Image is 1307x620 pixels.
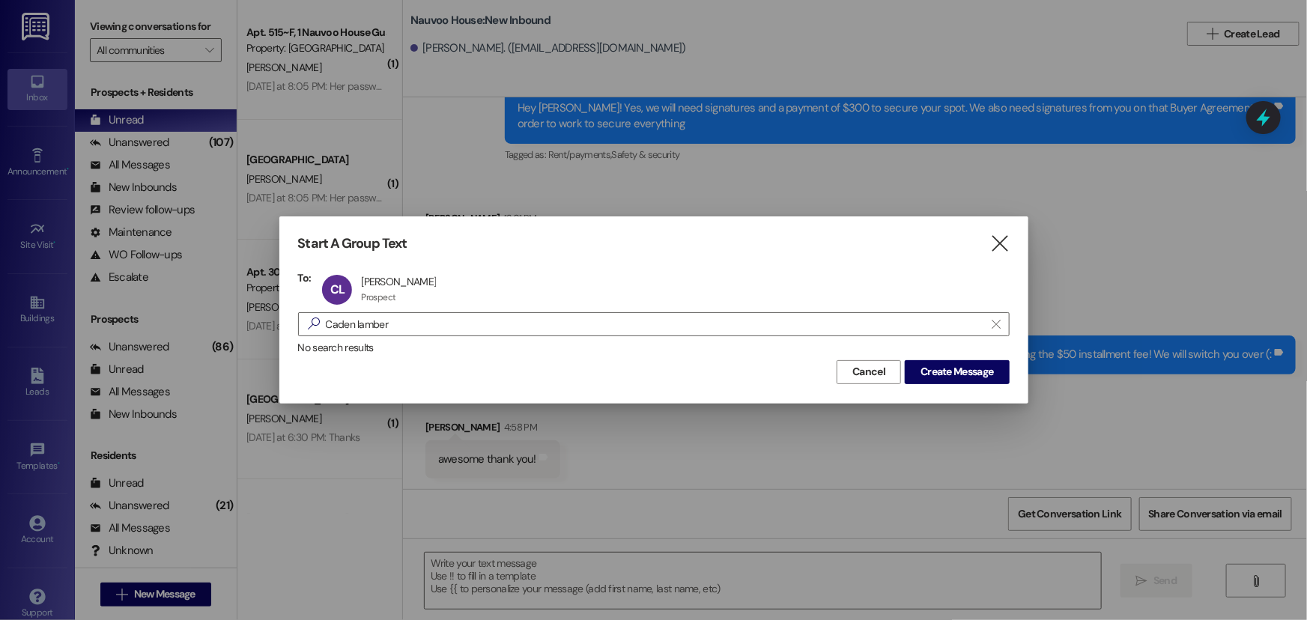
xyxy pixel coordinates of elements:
span: Cancel [852,364,885,380]
i:  [302,316,326,332]
i:  [989,236,1010,252]
button: Create Message [905,360,1009,384]
div: Prospect [361,291,395,303]
span: CL [330,282,345,297]
button: Clear text [985,313,1009,335]
div: [PERSON_NAME] [361,275,436,288]
h3: To: [298,271,312,285]
span: Create Message [921,364,993,380]
button: Cancel [837,360,901,384]
i:  [992,318,1001,330]
input: Search for any contact or apartment [326,314,985,335]
div: No search results [298,340,1010,356]
h3: Start A Group Text [298,235,407,252]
